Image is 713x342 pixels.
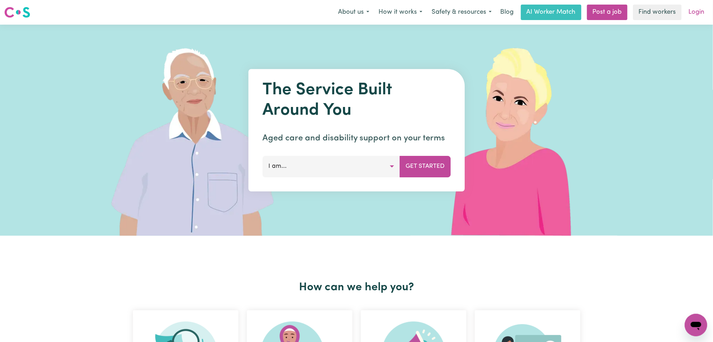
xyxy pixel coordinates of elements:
[129,281,585,294] h2: How can we help you?
[333,5,374,20] button: About us
[4,4,30,20] a: Careseekers logo
[262,132,451,145] p: Aged care and disability support on your terms
[427,5,496,20] button: Safety & resources
[4,6,30,19] img: Careseekers logo
[685,314,707,336] iframe: Button to launch messaging window
[685,5,709,20] a: Login
[633,5,682,20] a: Find workers
[374,5,427,20] button: How it works
[496,5,518,20] a: Blog
[587,5,628,20] a: Post a job
[262,156,400,177] button: I am...
[521,5,581,20] a: AI Worker Match
[262,80,451,121] h1: The Service Built Around You
[400,156,451,177] button: Get Started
